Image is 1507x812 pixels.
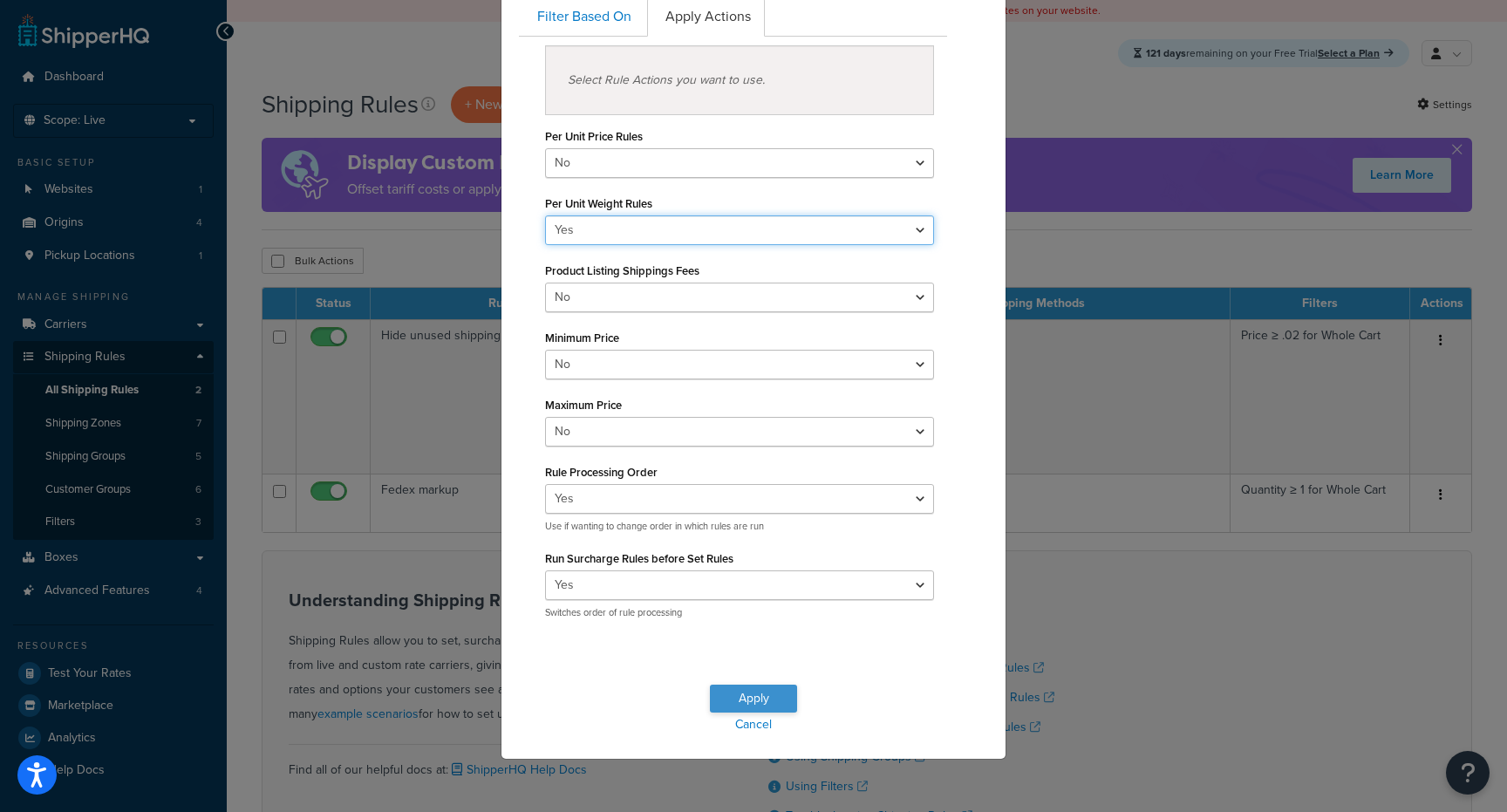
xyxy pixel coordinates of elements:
[545,520,934,533] p: Use if wanting to change order in which rules are run
[545,264,699,277] label: Product Listing Shippings Fees
[545,399,622,412] label: Maximum Price
[545,331,619,345] label: Minimum Price
[545,197,652,210] label: Per Unit Weight Rules
[501,713,1006,737] a: Cancel
[545,45,934,115] div: Select Rule Actions you want to use.
[545,552,733,565] label: Run Surcharge Rules before Set Rules
[545,466,658,479] label: Rule Processing Order
[545,130,643,143] label: Per Unit Price Rules
[545,606,934,619] p: Switches order of rule processing
[710,685,797,713] button: Apply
